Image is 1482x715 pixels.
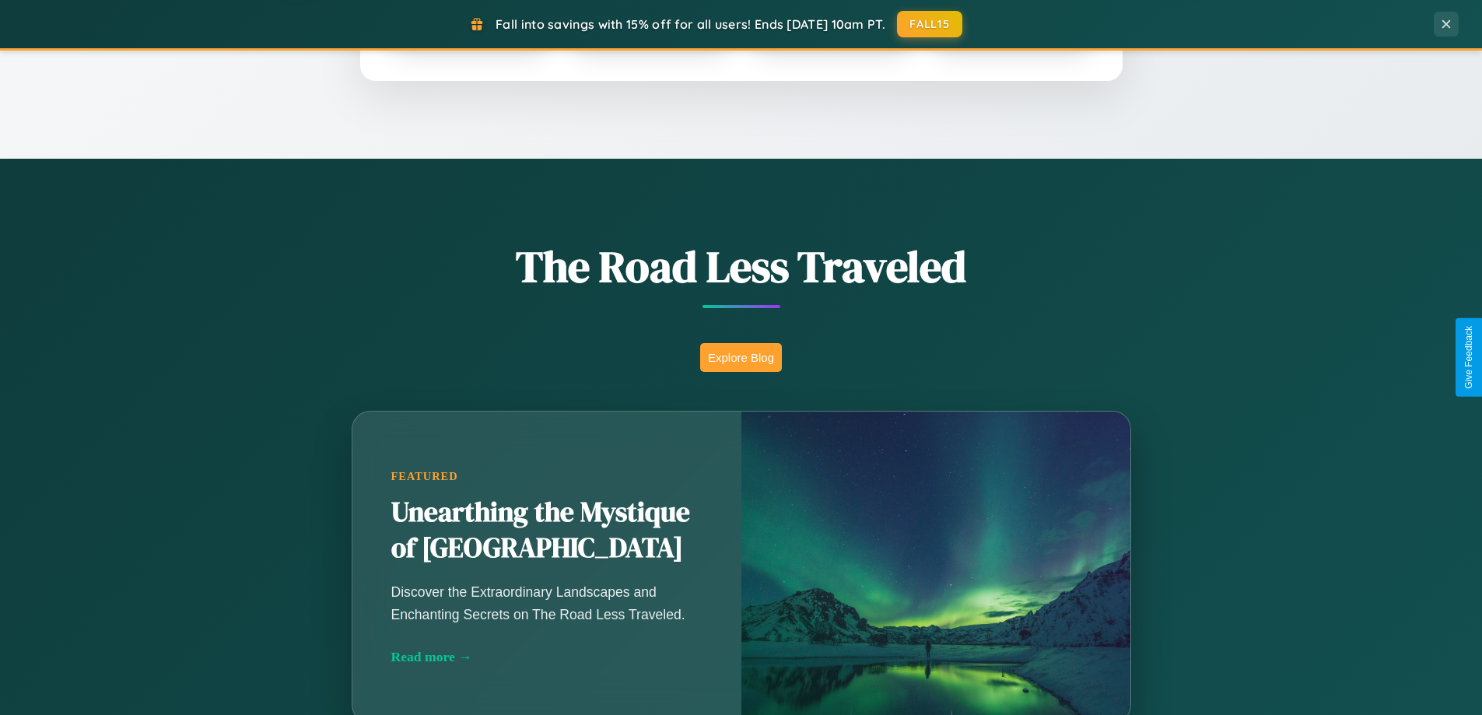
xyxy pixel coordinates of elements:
div: Read more → [391,649,702,665]
h2: Unearthing the Mystique of [GEOGRAPHIC_DATA] [391,495,702,566]
div: Featured [391,470,702,483]
h1: The Road Less Traveled [275,237,1208,296]
div: Give Feedback [1463,326,1474,389]
button: Explore Blog [700,343,782,372]
button: FALL15 [897,11,962,37]
p: Discover the Extraordinary Landscapes and Enchanting Secrets on The Road Less Traveled. [391,581,702,625]
span: Fall into savings with 15% off for all users! Ends [DATE] 10am PT. [496,16,885,32]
